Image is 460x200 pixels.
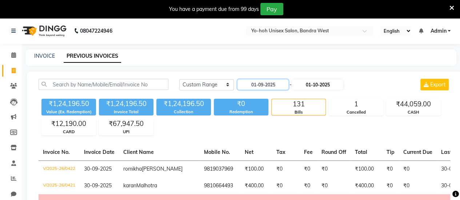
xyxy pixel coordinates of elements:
[41,99,96,109] div: ₹1,24,196.50
[142,166,183,172] span: [PERSON_NAME]
[276,149,285,155] span: Tax
[42,129,96,135] div: CARD
[240,160,272,177] td: ₹100.00
[300,177,317,194] td: ₹0
[43,149,70,155] span: Invoice No.
[64,50,121,63] a: PREVIOUS INVOICES
[321,149,346,155] span: Round Off
[317,160,351,177] td: ₹0
[245,149,253,155] span: Net
[355,149,367,155] span: Total
[237,79,288,90] input: Start Date
[420,79,449,90] button: Export
[123,166,142,172] span: romikha
[200,160,240,177] td: 9819037969
[317,177,351,194] td: ₹0
[99,99,153,109] div: ₹1,24,196.50
[240,177,272,194] td: ₹400.00
[204,149,230,155] span: Mobile No.
[99,129,153,135] div: UPI
[430,81,445,88] span: Export
[42,119,96,129] div: ₹12,190.00
[99,119,153,129] div: ₹67,947.50
[403,149,432,155] span: Current Due
[382,160,399,177] td: ₹0
[292,79,343,90] input: End Date
[84,149,115,155] span: Invoice Date
[351,177,382,194] td: ₹400.00
[123,182,136,189] span: karan
[84,182,112,189] span: 30-09-2025
[351,160,382,177] td: ₹100.00
[169,5,259,13] div: You have a payment due from 99 days
[387,99,440,109] div: ₹44,059.00
[39,177,80,194] td: V/2025-26/0421
[272,177,300,194] td: ₹0
[289,81,291,89] span: -
[329,109,383,115] div: Cancelled
[136,182,157,189] span: Malhotra
[300,160,317,177] td: ₹0
[123,149,154,155] span: Client Name
[430,27,446,35] span: Admin
[39,160,80,177] td: V/2025-26/0422
[214,99,268,109] div: ₹0
[387,109,440,115] div: CASH
[84,166,112,172] span: 30-09-2025
[260,3,283,15] button: Pay
[272,109,325,115] div: Bills
[399,160,437,177] td: ₹0
[156,99,211,109] div: ₹1,24,196.50
[156,109,211,115] div: Collection
[39,79,168,90] input: Search by Name/Mobile/Email/Invoice No
[214,109,268,115] div: Redemption
[19,21,68,41] img: logo
[34,53,55,59] a: INVOICE
[272,160,300,177] td: ₹0
[200,177,240,194] td: 9810664493
[304,149,313,155] span: Fee
[41,109,96,115] div: Value (Ex. Redemption)
[80,21,112,41] b: 08047224946
[382,177,399,194] td: ₹0
[399,177,437,194] td: ₹0
[329,99,383,109] div: 1
[272,99,325,109] div: 131
[99,109,153,115] div: Invoice Total
[387,149,395,155] span: Tip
